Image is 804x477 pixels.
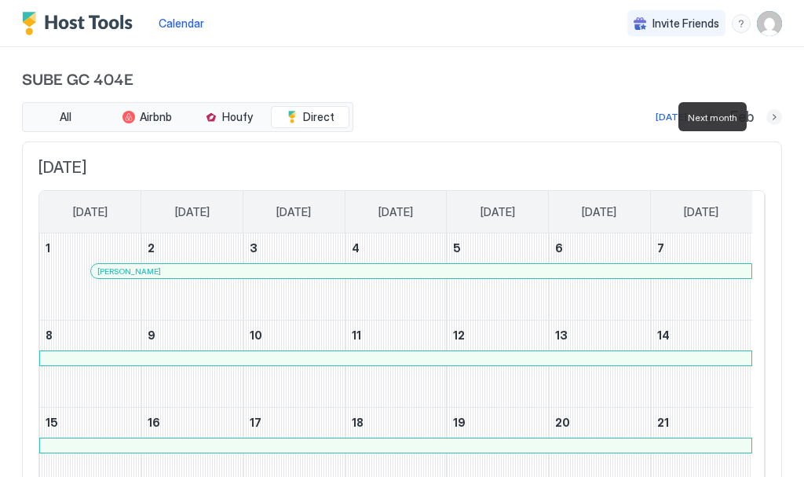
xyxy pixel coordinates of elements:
[303,110,334,124] span: Direct
[141,321,243,350] a: February 9, 2026
[352,241,360,255] span: 4
[345,321,447,350] a: February 11, 2026
[26,106,104,128] button: All
[549,321,650,350] a: February 13, 2026
[22,12,140,35] a: Host Tools Logo
[261,191,327,233] a: Tuesday
[555,328,568,342] span: 13
[652,17,719,31] span: Invite Friends
[222,110,253,124] span: Houfy
[447,321,549,408] td: February 12, 2026
[159,15,204,31] a: Calendar
[159,17,204,30] span: Calendar
[684,205,718,219] span: [DATE]
[549,321,651,408] td: February 13, 2026
[73,205,108,219] span: [DATE]
[352,416,364,429] span: 18
[481,205,515,219] span: [DATE]
[651,233,752,262] a: February 7, 2026
[363,191,429,233] a: Wednesday
[766,109,782,125] button: Next month
[345,408,447,437] a: February 18, 2026
[345,233,447,321] td: February 4, 2026
[271,106,349,128] button: Direct
[453,328,465,342] span: 12
[566,191,632,233] a: Friday
[582,205,616,219] span: [DATE]
[757,11,782,36] div: User profile
[46,328,53,342] span: 8
[453,416,466,429] span: 19
[650,233,752,321] td: February 7, 2026
[141,233,243,321] td: February 2, 2026
[39,321,141,350] a: February 8, 2026
[60,110,71,124] span: All
[555,416,570,429] span: 20
[148,241,155,255] span: 2
[276,205,311,219] span: [DATE]
[46,241,50,255] span: 1
[250,328,262,342] span: 10
[549,408,650,437] a: February 20, 2026
[668,191,734,233] a: Saturday
[549,233,651,321] td: February 6, 2026
[243,321,345,350] a: February 10, 2026
[352,328,361,342] span: 11
[22,66,782,90] span: SUBE GC 404E
[688,112,737,123] span: Next month
[141,233,243,262] a: February 2, 2026
[159,191,225,233] a: Monday
[175,205,210,219] span: [DATE]
[378,205,413,219] span: [DATE]
[345,321,447,408] td: February 11, 2026
[651,321,752,350] a: February 14, 2026
[250,416,261,429] span: 17
[250,241,258,255] span: 3
[39,321,141,408] td: February 8, 2026
[22,102,353,132] div: tab-group
[555,241,563,255] span: 6
[38,158,766,178] span: [DATE]
[108,106,186,128] button: Airbnb
[189,106,268,128] button: Houfy
[447,321,548,350] a: February 12, 2026
[651,408,752,437] a: February 21, 2026
[447,233,548,262] a: February 5, 2026
[732,14,751,33] div: menu
[141,408,243,437] a: February 16, 2026
[465,191,531,233] a: Thursday
[656,110,687,124] div: [DATE]
[243,321,345,408] td: February 10, 2026
[39,233,141,262] a: February 1, 2026
[447,408,548,437] a: February 19, 2026
[243,408,345,437] a: February 17, 2026
[657,416,669,429] span: 21
[46,416,58,429] span: 15
[39,408,141,437] a: February 15, 2026
[97,266,745,277] div: [PERSON_NAME]
[650,321,752,408] td: February 14, 2026
[141,321,243,408] td: February 9, 2026
[97,266,161,277] span: [PERSON_NAME]
[243,233,345,321] td: February 3, 2026
[345,233,447,262] a: February 4, 2026
[243,233,345,262] a: February 3, 2026
[39,233,141,321] td: February 1, 2026
[148,328,155,342] span: 9
[453,241,461,255] span: 5
[657,328,670,342] span: 14
[148,416,160,429] span: 16
[653,108,689,127] button: [DATE]
[447,233,549,321] td: February 5, 2026
[657,241,664,255] span: 7
[549,233,650,262] a: February 6, 2026
[57,191,123,233] a: Sunday
[140,110,172,124] span: Airbnb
